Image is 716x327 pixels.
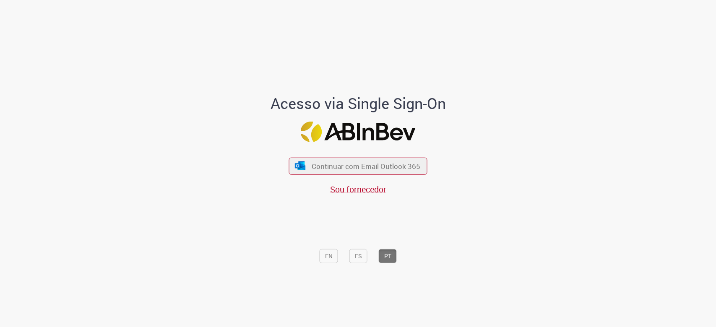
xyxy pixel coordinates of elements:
span: Continuar com Email Outlook 365 [312,161,420,171]
button: EN [320,249,338,263]
button: ES [349,249,367,263]
img: ícone Azure/Microsoft 360 [294,161,306,170]
h1: Acesso via Single Sign-On [242,95,474,112]
button: PT [379,249,397,263]
a: Sou fornecedor [330,184,386,195]
button: ícone Azure/Microsoft 360 Continuar com Email Outlook 365 [289,158,427,175]
img: Logo ABInBev [301,122,416,142]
